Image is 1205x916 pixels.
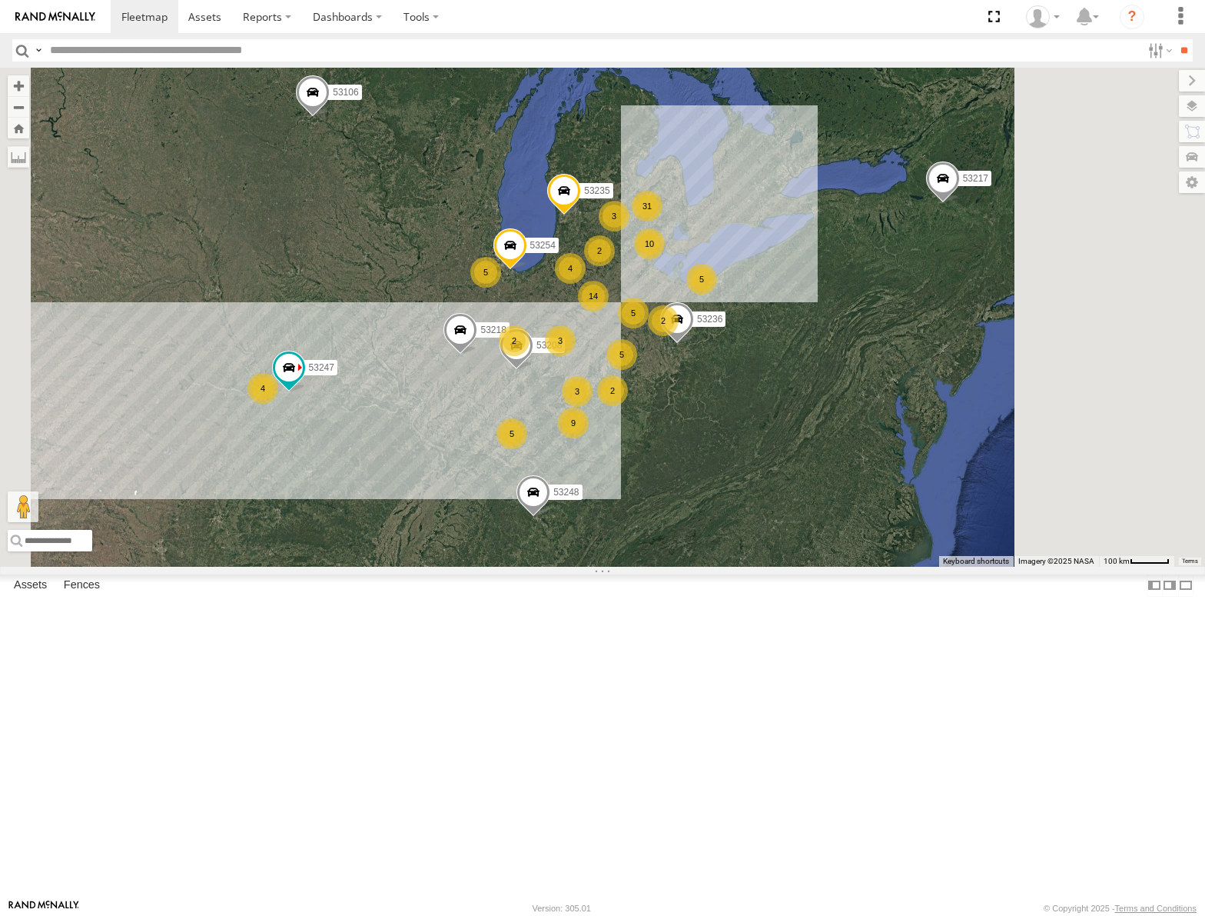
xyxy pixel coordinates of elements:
label: Fences [56,575,108,597]
button: Map Scale: 100 km per 48 pixels [1099,556,1174,567]
span: Imagery ©2025 NASA [1018,557,1094,565]
div: 5 [686,264,717,295]
div: 14 [578,281,609,311]
div: 10 [634,228,665,259]
div: 5 [618,298,649,328]
span: 53217 [963,173,988,184]
a: Terms [1182,558,1198,564]
div: 31 [632,191,662,222]
button: Zoom Home [8,118,29,138]
span: 53236 [697,314,722,325]
label: Measure [8,146,29,168]
span: 53106 [333,87,358,98]
div: Version: 305.01 [533,904,591,913]
span: 53235 [584,186,609,197]
div: 5 [496,418,527,449]
span: 53247 [309,363,334,374]
label: Hide Summary Table [1178,575,1193,597]
div: 2 [584,235,615,266]
label: Map Settings [1179,172,1205,193]
div: 3 [545,325,576,356]
div: 5 [606,339,637,370]
div: 4 [247,373,278,404]
label: Assets [6,575,55,597]
div: 3 [599,201,629,231]
i: ? [1120,5,1144,29]
span: 100 km [1104,557,1130,565]
div: 2 [499,325,529,356]
a: Terms and Conditions [1115,904,1197,913]
div: 3 [562,376,593,407]
div: 2 [648,305,679,336]
button: Drag Pegman onto the map to open Street View [8,491,38,522]
span: 53248 [553,488,579,498]
button: Keyboard shortcuts [943,556,1009,567]
div: 4 [555,253,586,284]
div: 9 [558,408,589,438]
span: 53208 [536,341,562,351]
button: Zoom out [8,96,29,118]
label: Search Filter Options [1142,39,1175,62]
div: 5 [470,257,501,288]
span: 53254 [530,241,556,251]
img: rand-logo.svg [15,12,95,22]
div: Miky Transport [1021,5,1065,28]
label: Search Query [32,39,45,62]
button: Zoom in [8,75,29,96]
a: Visit our Website [8,901,79,916]
span: 53218 [480,325,506,335]
div: © Copyright 2025 - [1044,904,1197,913]
label: Dock Summary Table to the Left [1147,575,1162,597]
label: Dock Summary Table to the Right [1162,575,1177,597]
div: 2 [597,375,628,406]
